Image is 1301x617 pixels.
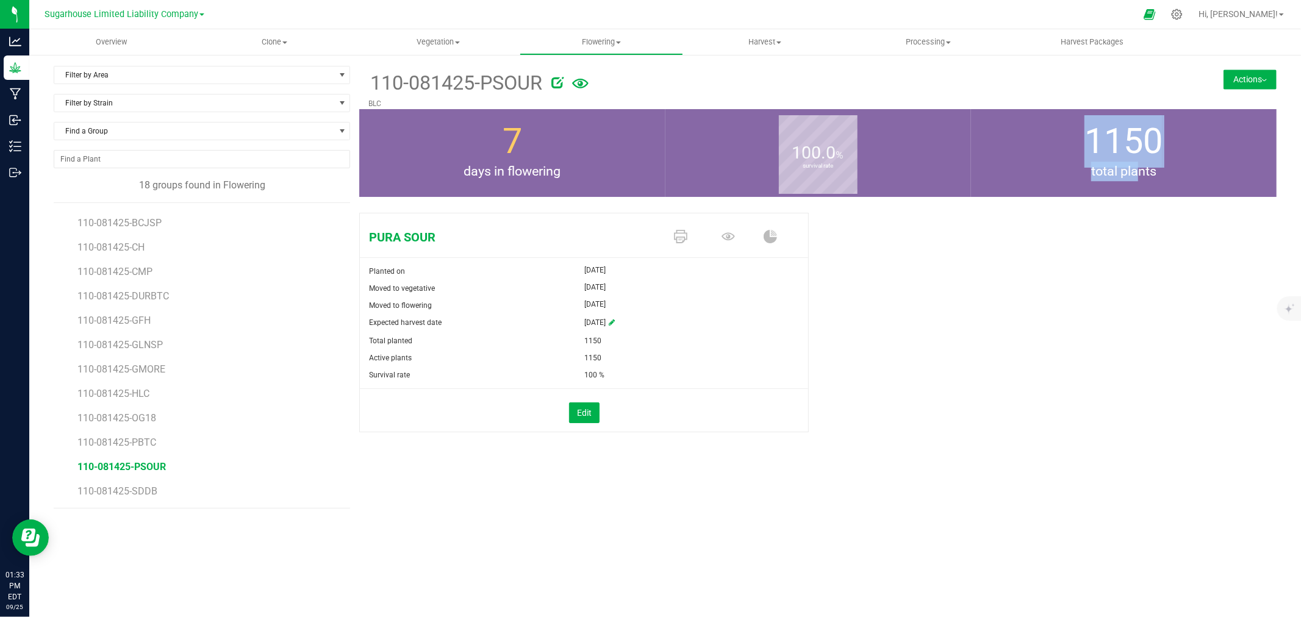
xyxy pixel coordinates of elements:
a: Clone [193,29,356,55]
span: 110-081425-GMORE [77,363,165,375]
inline-svg: Inventory [9,140,21,152]
span: days in flowering [359,162,665,182]
group-info-box: Days in flowering [368,109,656,197]
button: Edit [569,402,600,423]
a: Flowering [520,29,683,55]
span: Total planted [369,337,412,345]
span: 110-081425-PSOUR [77,461,166,473]
span: total plants [971,162,1277,182]
p: BLC [368,98,1114,109]
span: 110-081425-CH [77,241,145,253]
span: Overview [79,37,143,48]
span: [DATE] [584,280,606,294]
span: 110-081425-SDDB [77,485,157,497]
span: [DATE] [584,314,606,332]
p: 09/25 [5,602,24,612]
group-info-box: Total number of plants [980,109,1267,197]
a: Overview [29,29,193,55]
span: [DATE] [584,297,606,312]
span: Planted on [369,267,405,276]
span: Harvest Packages [1044,37,1140,48]
span: Harvest [684,37,846,48]
span: Clone [193,37,356,48]
span: Processing [847,37,1009,48]
input: NO DATA FOUND [54,151,349,168]
inline-svg: Outbound [9,166,21,179]
inline-svg: Manufacturing [9,88,21,100]
span: 110-081425-DURBTC [77,290,169,302]
span: 110-081425-GLNSP [77,339,163,351]
inline-svg: Inbound [9,114,21,126]
button: Actions [1224,70,1277,89]
span: Expected harvest date [369,318,442,327]
span: PURA SOUR [360,228,659,246]
a: Vegetation [356,29,520,55]
iframe: Resource center [12,519,49,556]
span: select [334,66,349,84]
span: 7 [503,121,522,162]
inline-svg: Analytics [9,35,21,48]
a: Harvest Packages [1010,29,1174,55]
span: [DATE] [584,263,606,277]
span: 1150 [1084,121,1163,162]
span: 110-081425-CMP [77,266,152,277]
span: Sugarhouse Limited Liability Company [45,9,198,20]
span: Find a Group [54,123,334,140]
span: 1150 [584,349,601,366]
group-info-box: Survival rate [675,109,962,197]
span: Filter by Area [54,66,334,84]
span: 110-081425-GFH [77,315,151,326]
span: Filter by Strain [54,95,334,112]
b: survival rate [779,112,858,221]
span: Active plants [369,354,412,362]
span: Flowering [520,37,683,48]
span: Survival rate [369,371,410,379]
span: Open Ecommerce Menu [1136,2,1163,26]
span: 110-081425-PSOUR [368,68,542,98]
div: Manage settings [1169,9,1185,20]
inline-svg: Grow [9,62,21,74]
span: Hi, [PERSON_NAME]! [1199,9,1278,19]
a: Harvest [683,29,847,55]
span: Moved to vegetative [369,284,435,293]
p: 01:33 PM EDT [5,569,24,602]
span: 100 % [584,366,604,383]
span: 110-081425-HLC [77,388,149,399]
span: 1150 [584,332,601,349]
span: Vegetation [357,37,519,48]
span: 110-081425-BCJSP [77,217,162,229]
span: Moved to flowering [369,301,432,310]
a: Processing [847,29,1010,55]
div: 18 groups found in Flowering [54,178,350,193]
span: 110-081425-PBTC [77,437,156,448]
span: 110-081425-OG18 [77,412,156,424]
